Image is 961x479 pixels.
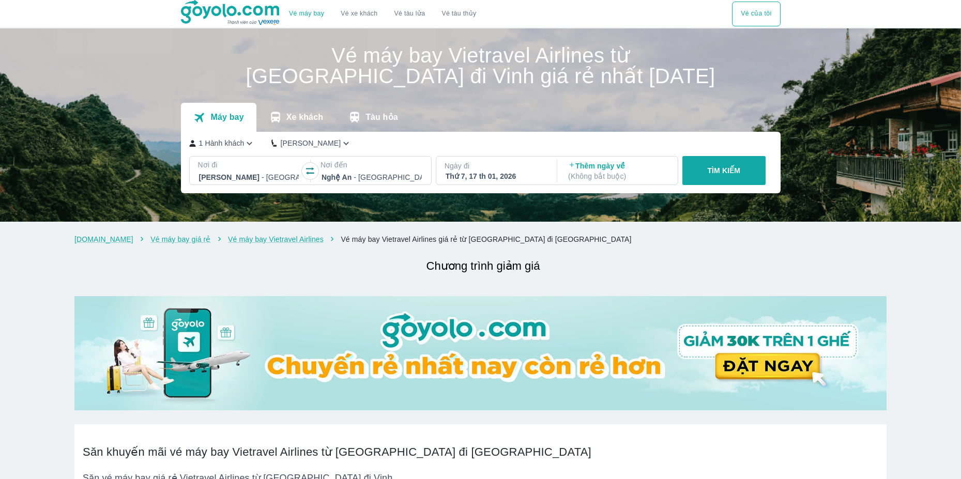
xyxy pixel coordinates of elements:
[210,112,243,122] p: Máy bay
[732,2,780,26] button: Vé của tôi
[446,171,546,181] div: Thứ 7, 17 th 01, 2026
[433,2,484,26] button: Vé tàu thủy
[199,138,245,148] p: 1 Hành khách
[198,160,300,170] p: Nơi đi
[568,161,668,181] p: Thêm ngày về
[281,2,484,26] div: choose transportation mode
[732,2,780,26] div: choose transportation mode
[321,160,423,170] p: Nơi đến
[80,257,887,275] h2: Chương trình giảm giá
[181,45,781,86] h1: Vé máy bay Vietravel Airlines từ [GEOGRAPHIC_DATA] đi Vinh giá rẻ nhất [DATE]
[365,112,398,122] p: Tàu hỏa
[228,235,324,243] a: Vé máy bay Vietravel Airlines
[682,156,766,185] button: TÌM KIẾM
[74,234,887,244] nav: breadcrumb
[189,138,255,149] button: 1 Hành khách
[271,138,352,149] button: [PERSON_NAME]
[445,161,547,171] p: Ngày đi
[280,138,341,148] p: [PERSON_NAME]
[341,235,631,243] a: Vé máy bay Vietravel Airlines giá rẻ từ [GEOGRAPHIC_DATA] đi [GEOGRAPHIC_DATA]
[341,10,377,18] a: Vé xe khách
[181,103,410,132] div: transportation tabs
[568,171,668,181] p: ( Không bắt buộc )
[386,2,434,26] a: Vé tàu lửa
[74,296,887,410] img: banner-home
[289,10,324,18] a: Vé máy bay
[150,235,210,243] a: Vé máy bay giá rẻ
[286,112,323,122] p: Xe khách
[707,165,740,176] p: TÌM KIẾM
[83,445,878,459] h2: Săn khuyến mãi vé máy bay Vietravel Airlines từ [GEOGRAPHIC_DATA] đi [GEOGRAPHIC_DATA]
[74,235,133,243] a: [DOMAIN_NAME]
